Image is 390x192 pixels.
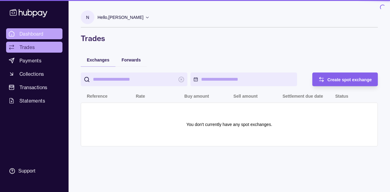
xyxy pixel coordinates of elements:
span: Statements [19,97,45,104]
p: Sell amount [233,94,257,99]
p: Hello, [PERSON_NAME] [97,14,144,21]
span: Create spot exchange [328,77,372,82]
a: Payments [6,55,62,66]
p: Status [335,94,348,99]
a: Transactions [6,82,62,93]
span: Trades [19,44,35,51]
span: Forwards [122,58,141,62]
p: Reference [87,94,108,99]
span: Collections [19,70,44,78]
span: Dashboard [19,30,44,37]
p: Settlement due date [282,94,323,99]
a: Support [6,165,62,177]
a: Trades [6,42,62,53]
button: Create spot exchange [312,72,378,86]
span: Transactions [19,84,48,91]
p: N [86,14,89,21]
p: You don't currently have any spot exchanges. [186,121,272,128]
p: Rate [136,94,145,99]
span: Exchanges [87,58,109,62]
a: Statements [6,95,62,106]
p: Buy amount [184,94,209,99]
h1: Trades [81,33,378,43]
a: Dashboard [6,28,62,39]
input: search [93,72,175,86]
span: Payments [19,57,41,64]
a: Collections [6,68,62,79]
div: Support [18,168,35,174]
